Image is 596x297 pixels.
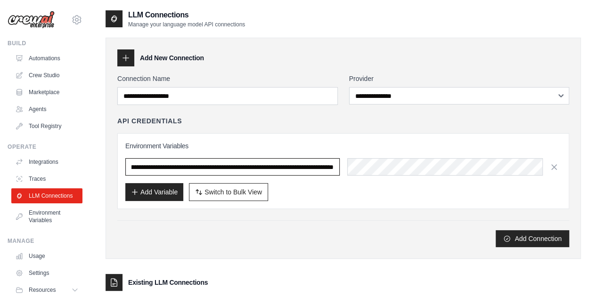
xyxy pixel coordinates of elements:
[11,171,82,186] a: Traces
[11,85,82,100] a: Marketplace
[29,286,56,294] span: Resources
[496,230,569,247] button: Add Connection
[11,68,82,83] a: Crew Studio
[128,9,245,21] h2: LLM Connections
[11,205,82,228] a: Environment Variables
[204,187,262,197] span: Switch to Bulk View
[140,53,204,63] h3: Add New Connection
[11,154,82,169] a: Integrations
[11,265,82,281] a: Settings
[125,141,561,151] h3: Environment Variables
[125,183,183,201] button: Add Variable
[8,11,55,29] img: Logo
[349,74,570,83] label: Provider
[8,143,82,151] div: Operate
[11,249,82,264] a: Usage
[8,40,82,47] div: Build
[11,119,82,134] a: Tool Registry
[8,237,82,245] div: Manage
[11,188,82,203] a: LLM Connections
[189,183,268,201] button: Switch to Bulk View
[11,102,82,117] a: Agents
[117,74,338,83] label: Connection Name
[117,116,182,126] h4: API Credentials
[128,278,208,287] h3: Existing LLM Connections
[128,21,245,28] p: Manage your language model API connections
[11,51,82,66] a: Automations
